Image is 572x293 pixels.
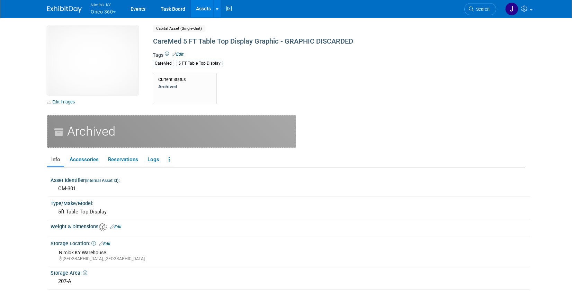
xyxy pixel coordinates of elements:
div: 5 FT Table Top Display [176,60,223,67]
div: 207-A [56,276,525,287]
div: Archived [47,115,296,148]
div: Type/Make/Model: [51,198,530,207]
span: Storage Area: [51,270,87,276]
a: Edit Images [47,98,78,106]
a: Logs [143,154,163,166]
img: Asset Weight and Dimensions [99,223,107,231]
a: Accessories [65,154,102,166]
div: Weight & Dimensions [51,221,530,231]
span: Nimlok KY [91,1,116,8]
span: Capital Asset (Single-Unit) [153,25,205,32]
img: Jamie Dunn [505,2,518,16]
div: CM-301 [56,183,525,194]
div: Tags [153,52,468,72]
div: Current Status [158,77,211,82]
a: Search [464,3,496,15]
a: Edit [99,241,110,246]
small: (Internal Asset Id) [85,178,118,183]
img: View Images [47,26,138,95]
a: Reservations [104,154,142,166]
div: 5ft Table Top Display [56,207,525,217]
div: Storage Location: [51,238,530,247]
div: [GEOGRAPHIC_DATA], [GEOGRAPHIC_DATA] [59,256,525,262]
img: ExhibitDay [47,6,82,13]
div: CareMed [153,60,174,67]
a: Info [47,154,64,166]
span: Nimlok KY Warehouse [59,250,106,255]
div: CareMed 5 FT Table Top Display Graphic - GRAPHIC DISCARDED [151,35,468,48]
div: Asset Identifier : [51,175,530,184]
a: Edit [172,52,184,57]
span: Search [474,7,490,12]
div: Archived [158,83,211,90]
a: Edit [110,225,122,229]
